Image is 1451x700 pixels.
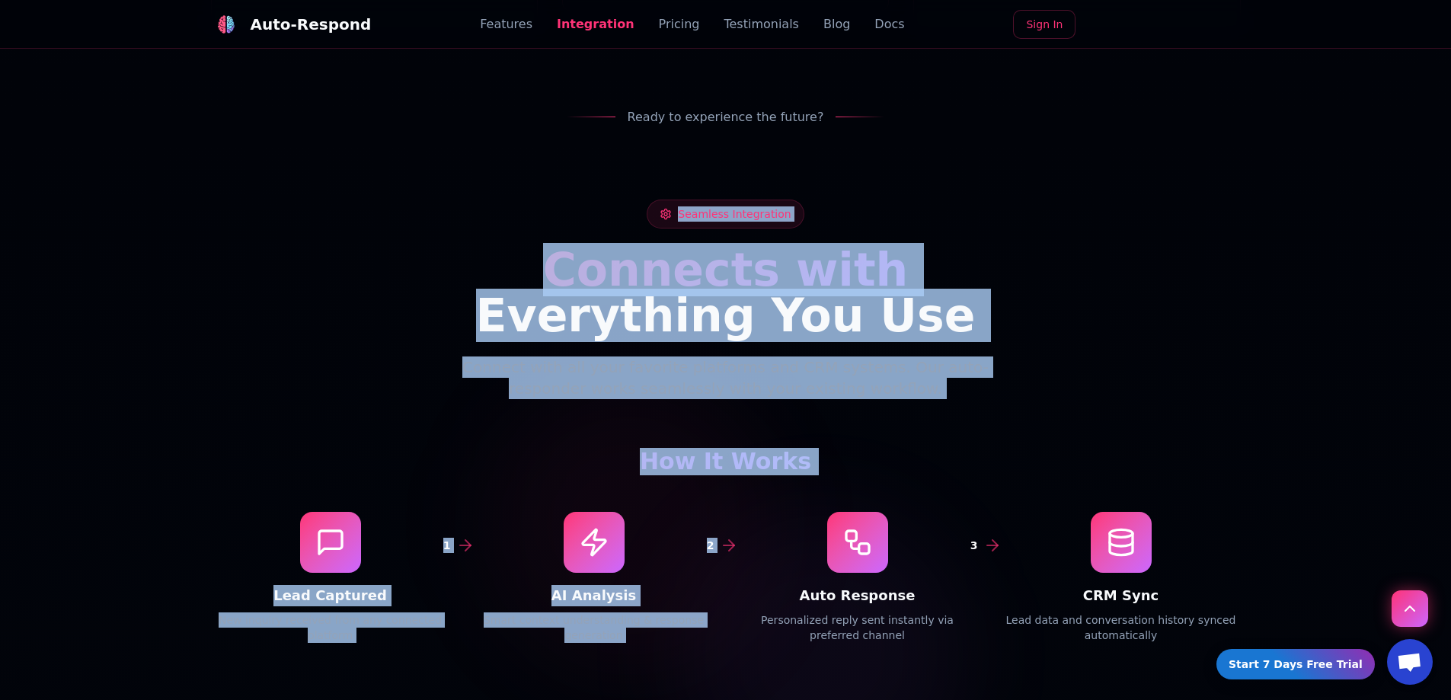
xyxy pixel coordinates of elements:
[1387,639,1433,685] div: Open chat
[433,356,1018,399] p: Connect with all your favorite platforms and CRM systems. Our auto-responder works seamlessly wit...
[738,612,977,643] p: Personalized reply sent instantly via preferred channel
[874,15,904,34] a: Docs
[557,15,634,34] a: Integration
[438,536,456,555] div: 1
[480,15,532,34] a: Features
[965,536,983,555] div: 3
[1002,612,1241,643] p: Lead data and conversation history synced automatically
[1080,8,1248,42] iframe: Sign in with Google Button
[211,612,450,643] p: New inquiry received from any connected platform
[251,14,372,35] div: Auto-Respond
[475,585,714,606] h4: AI Analysis
[543,243,909,296] span: Connects with
[1216,649,1375,679] a: Start 7 Days Free Trial
[678,206,791,222] span: Seamless Integration
[1002,585,1241,606] h4: CRM Sync
[217,15,235,34] img: logo.svg
[823,15,850,34] a: Blog
[702,536,720,555] div: 2
[1013,10,1075,39] a: Sign In
[724,15,799,34] a: Testimonials
[738,585,977,606] h4: Auto Response
[476,289,976,342] span: Everything You Use
[1392,590,1428,627] button: Scroll to top
[211,9,372,40] a: Auto-Respond
[475,612,714,643] p: Smart context understanding & response generation
[659,15,700,34] a: Pricing
[211,585,450,606] h4: Lead Captured
[211,448,1241,475] h3: How It Works
[628,108,824,126] span: Ready to experience the future?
